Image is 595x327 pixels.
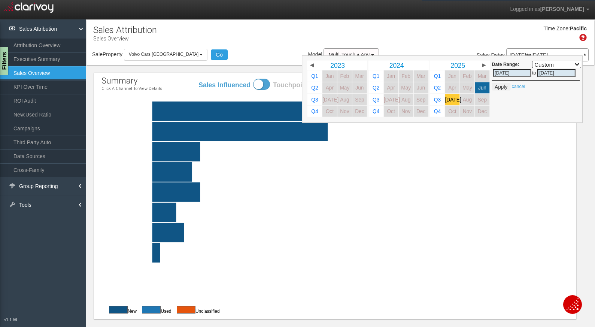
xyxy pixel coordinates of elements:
[311,73,318,79] span: Q1
[384,97,400,102] span: [DATE]
[352,70,367,82] a: Mar
[477,52,490,58] span: Sales
[93,33,157,42] p: Sales Overview
[414,94,428,105] a: Sep
[430,94,445,105] a: Q3
[434,85,441,91] span: Q2
[311,85,318,91] span: Q2
[369,82,383,93] a: Q2
[340,73,349,79] span: Feb
[478,73,487,79] span: Mar
[445,97,461,102] span: [DATE]
[101,76,137,85] span: summary
[417,85,425,91] span: Jun
[387,73,395,79] span: Jan
[325,73,334,79] span: Jan
[387,85,395,91] span: Apr
[570,25,587,33] div: Pacific
[445,70,460,82] a: Jan
[540,6,584,12] span: [PERSON_NAME]
[434,97,441,102] span: Q3
[355,97,364,102] span: Sep
[311,97,318,102] span: Q3
[337,70,352,82] a: Feb
[478,97,487,102] span: Sep
[355,85,364,91] span: Jun
[416,97,425,102] span: Sep
[324,48,379,61] button: Multi-Touch ♦ Any
[105,306,137,315] div: New
[430,82,445,93] a: Q2
[448,85,456,91] span: Apr
[401,73,410,79] span: Feb
[463,108,472,114] span: Nov
[445,82,460,93] a: Apr
[450,61,465,69] span: 2025
[307,94,322,105] a: Q3
[330,61,345,69] span: 2023
[582,50,588,62] a: ▲
[119,162,587,182] rect: email|5|6|0
[414,70,428,82] a: Mar
[326,108,334,114] span: Oct
[479,61,488,70] a: ▶
[119,182,587,202] rect: organic search|6|4|0
[445,94,460,105] a: [DATE]
[355,108,364,114] span: Dec
[311,108,318,114] span: Q4
[460,106,475,117] a: Nov
[401,85,411,91] span: May
[399,94,413,105] a: Aug
[322,94,337,105] a: [DATE]
[541,25,570,33] div: Time Zone:
[129,52,198,57] span: Volvo Cars [GEOGRAPHIC_DATA]
[384,94,398,105] a: [DATE]
[119,243,587,263] rect: social|1|1|0
[478,108,487,114] span: Dec
[475,106,490,117] a: Dec
[492,83,510,91] button: Apply
[492,61,519,67] b: Date Range:
[369,106,383,117] a: Q4
[328,52,370,58] span: Multi-Touch ♦ Any
[511,84,525,89] a: cancel
[414,82,428,93] a: Jun
[119,223,587,242] rect: tier one|4|0|0
[198,81,251,90] label: Sales Influenced
[355,73,364,79] span: Mar
[416,73,425,79] span: Mar
[389,61,404,69] span: 2024
[448,108,456,114] span: Oct
[322,70,337,82] a: Jan
[119,142,587,161] rect: paid search|6|6|0
[510,52,585,58] p: [DATE] [DATE]
[142,306,161,314] button: Used
[173,306,220,315] div: Unclassified
[532,68,537,78] td: to
[124,49,208,60] button: Volvo Cars [GEOGRAPHIC_DATA]
[460,70,475,82] a: Feb
[414,106,428,117] a: Dec
[119,203,587,222] rect: direct|3|4|0
[462,85,472,91] span: May
[430,106,445,117] a: Q4
[307,106,322,117] a: Q4
[376,61,418,70] a: 2024
[337,82,352,93] a: May
[337,106,352,117] a: Nov
[340,97,349,102] span: Aug
[463,97,472,102] span: Aug
[491,52,505,58] span: Dates
[384,106,398,117] a: Oct
[211,49,228,60] button: Go
[387,108,395,114] span: Oct
[101,87,162,91] p: Click a channel to view details
[475,70,490,82] a: Mar
[437,61,479,70] a: 2025
[510,6,540,12] span: Logged in as
[307,82,322,93] a: Q2
[384,70,398,82] a: Jan
[401,97,410,102] span: Aug
[478,85,486,91] span: Jun
[399,70,413,82] a: Feb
